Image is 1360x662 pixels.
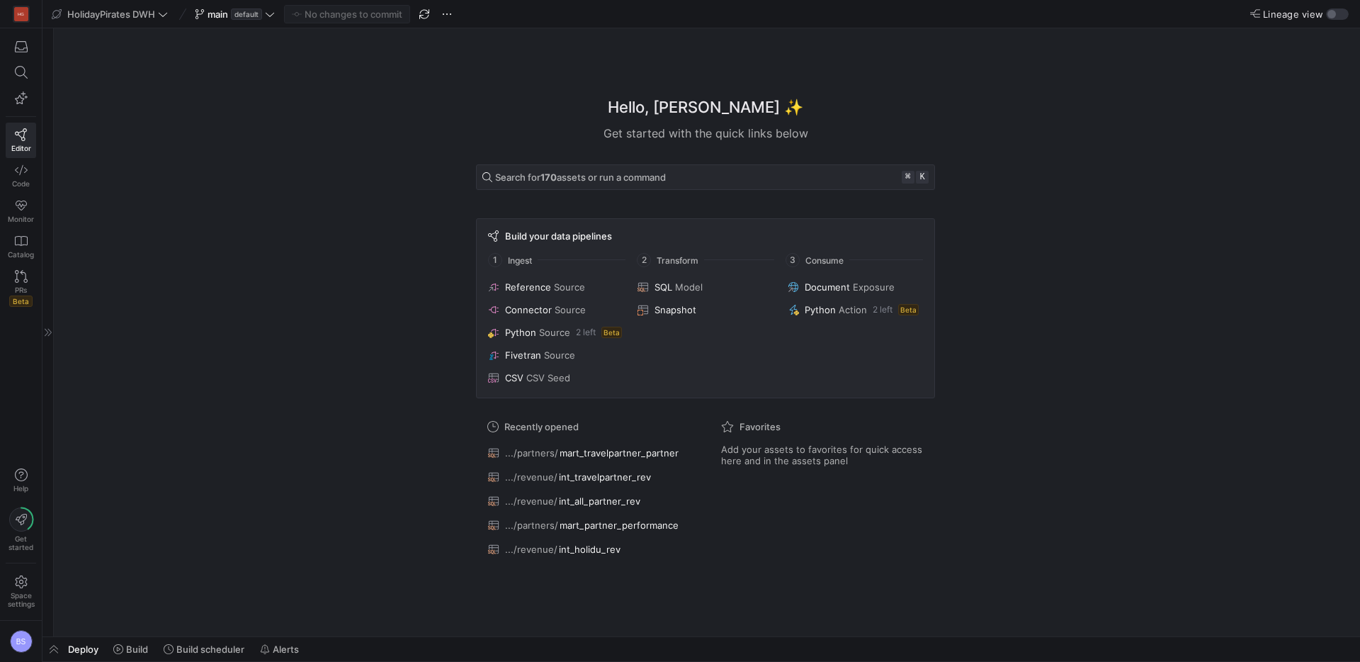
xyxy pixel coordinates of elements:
[505,281,551,293] span: Reference
[10,630,33,653] div: BS
[485,347,626,364] button: FivetranSource
[485,301,626,318] button: ConnectorSource
[273,644,299,655] span: Alerts
[11,144,31,152] span: Editor
[15,286,27,294] span: PRs
[157,637,251,661] button: Build scheduler
[853,281,895,293] span: Exposure
[484,468,693,486] button: .../revenue/int_travelpartner_rev
[12,484,30,493] span: Help
[485,279,626,296] button: ReferenceSource
[560,447,679,459] span: mart_travelpartner_partner
[601,327,622,338] span: Beta
[191,5,278,23] button: maindefault
[6,123,36,158] a: Editor
[675,281,703,293] span: Model
[8,250,34,259] span: Catalog
[231,9,262,20] span: default
[126,644,148,655] span: Build
[505,230,612,242] span: Build your data pipelines
[505,495,557,507] span: .../revenue/
[505,304,552,315] span: Connector
[1263,9,1323,20] span: Lineage view
[476,164,935,190] button: Search for170assets or run a command⌘k
[785,301,926,318] button: PythonAction2 leftBeta
[505,349,541,361] span: Fivetran
[576,327,596,337] span: 2 left
[505,544,557,555] span: .../revenue/
[6,264,36,313] a: PRsBeta
[485,369,626,386] button: CSVCSV Seed
[559,471,651,483] span: int_travelpartner_rev
[839,304,867,315] span: Action
[14,7,28,21] div: HG
[476,125,935,142] div: Get started with the quick links below
[12,179,30,188] span: Code
[107,637,154,661] button: Build
[635,301,776,318] button: Snapshot
[6,569,36,615] a: Spacesettings
[8,215,34,223] span: Monitor
[67,9,155,20] span: HolidayPirates DWH
[485,324,626,341] button: PythonSource2 leftBeta
[495,172,666,183] span: Search for assets or run a command
[6,502,36,557] button: Getstarted
[654,304,696,315] span: Snapshot
[916,171,929,184] kbd: k
[6,462,36,499] button: Help
[554,281,585,293] span: Source
[505,520,558,531] span: .../partners/
[8,534,33,551] span: Get started
[739,421,781,432] span: Favorites
[6,193,36,229] a: Monitor
[484,492,693,510] button: .../revenue/int_all_partner_rev
[505,471,557,483] span: .../revenue/
[898,304,919,315] span: Beta
[540,172,557,183] strong: 170
[6,158,36,193] a: Code
[504,421,579,432] span: Recently opened
[721,444,924,466] span: Add your assets to favorites for quick access here and in the assets panel
[48,5,171,23] button: HolidayPirates DWH
[805,304,836,315] span: Python
[6,229,36,264] a: Catalog
[8,591,35,608] span: Space settings
[6,627,36,656] button: BS
[635,279,776,296] button: SQLModel
[539,327,570,338] span: Source
[654,281,672,293] span: SQL
[6,2,36,26] a: HG
[505,327,536,338] span: Python
[608,96,803,119] h1: Hello, [PERSON_NAME] ✨
[559,495,640,507] span: int_all_partner_rev
[902,171,914,184] kbd: ⌘
[176,644,244,655] span: Build scheduler
[254,637,305,661] button: Alerts
[805,281,850,293] span: Document
[505,372,523,383] span: CSV
[484,444,693,462] button: .../partners/mart_travelpartner_partner
[555,304,586,315] span: Source
[9,296,33,307] span: Beta
[873,305,892,315] span: 2 left
[484,540,693,559] button: .../revenue/int_holidu_rev
[785,279,926,296] button: DocumentExposure
[68,644,98,655] span: Deploy
[208,9,228,20] span: main
[526,372,570,383] span: CSV Seed
[559,544,620,555] span: int_holidu_rev
[505,447,558,459] span: .../partners/
[544,349,575,361] span: Source
[484,516,693,534] button: .../partners/mart_partner_performance
[560,520,679,531] span: mart_partner_performance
